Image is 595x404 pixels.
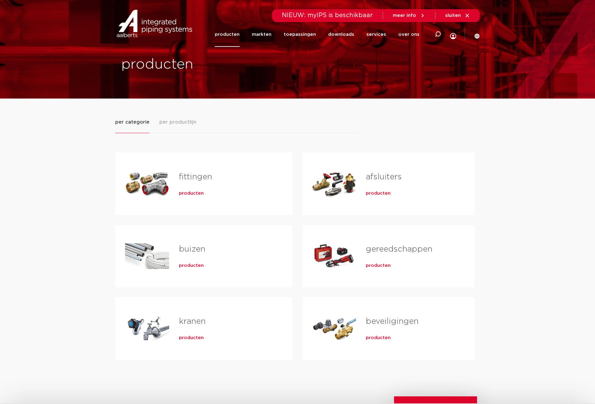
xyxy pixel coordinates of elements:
[366,22,386,47] a: services
[393,13,416,18] span: meer info
[366,317,419,325] a: beveiligingen
[252,22,271,47] a: markten
[366,335,391,341] a: producten
[215,22,419,47] nav: Menu
[366,190,391,196] a: producten
[284,22,316,47] a: toepassingen
[328,22,354,47] a: downloads
[121,55,294,74] h1: producten
[179,245,205,253] a: buizen
[366,173,402,181] a: afsluiters
[115,118,150,126] span: per categorie
[366,245,432,253] a: gereedschappen
[159,118,196,126] span: per productlijn
[450,20,456,49] div: my IPS
[445,13,470,18] a: sluiten
[393,13,425,18] a: meer info
[115,118,480,369] div: Tabs. Open items met enter of spatie, sluit af met escape en navigeer met de pijltoetsen.
[445,13,461,18] span: sluiten
[179,317,206,325] a: kranen
[179,190,204,196] a: producten
[398,22,419,47] a: over ons
[366,263,391,269] a: producten
[215,22,240,47] a: producten
[179,263,204,269] a: producten
[179,335,204,341] a: producten
[282,12,373,18] span: NIEUW: myIPS is beschikbaar
[179,173,212,181] a: fittingen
